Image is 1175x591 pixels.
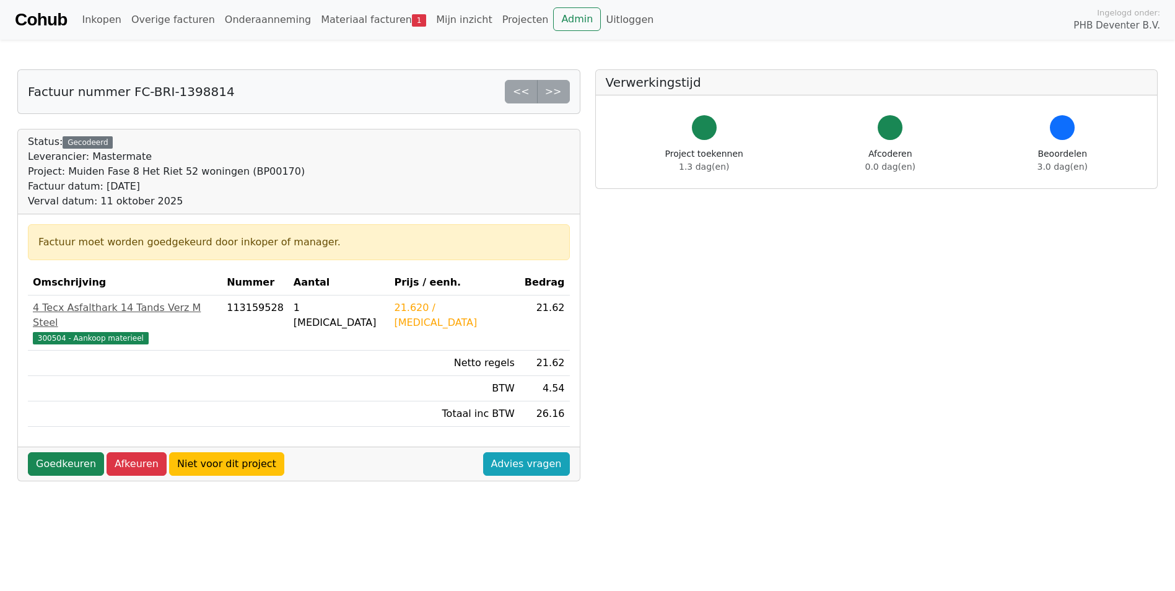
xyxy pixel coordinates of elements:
a: Advies vragen [483,452,570,476]
td: 21.62 [520,351,570,376]
div: Beoordelen [1037,147,1088,173]
span: 1 [412,14,426,27]
div: 4 Tecx Asfalthark 14 Tands Verz M Steel [33,300,217,330]
span: PHB Deventer B.V. [1073,19,1160,33]
th: Prijs / eenh. [389,270,519,295]
a: Inkopen [77,7,126,32]
div: Project: Muiden Fase 8 Het Riet 52 woningen (BP00170) [28,164,305,179]
a: Mijn inzicht [431,7,497,32]
td: 4.54 [520,376,570,401]
div: Gecodeerd [63,136,113,149]
td: Netto regels [389,351,519,376]
div: Verval datum: 11 oktober 2025 [28,194,305,209]
div: Leverancier: Mastermate [28,149,305,164]
th: Aantal [289,270,390,295]
span: 3.0 dag(en) [1037,162,1088,172]
td: 113159528 [222,295,289,351]
th: Nummer [222,270,289,295]
a: 4 Tecx Asfalthark 14 Tands Verz M Steel300504 - Aankoop materieel [33,300,217,345]
td: Totaal inc BTW [389,401,519,427]
div: 21.620 / [MEDICAL_DATA] [394,300,514,330]
span: 1.3 dag(en) [679,162,729,172]
div: Factuur datum: [DATE] [28,179,305,194]
a: Cohub [15,5,67,35]
a: Projecten [497,7,554,32]
div: Project toekennen [665,147,743,173]
td: 21.62 [520,295,570,351]
div: Afcoderen [865,147,915,173]
th: Omschrijving [28,270,222,295]
a: Afkeuren [107,452,167,476]
td: BTW [389,376,519,401]
a: Admin [553,7,601,31]
span: 0.0 dag(en) [865,162,915,172]
h5: Factuur nummer FC-BRI-1398814 [28,84,235,99]
div: 1 [MEDICAL_DATA] [294,300,385,330]
th: Bedrag [520,270,570,295]
a: Onderaanneming [220,7,316,32]
a: Overige facturen [126,7,220,32]
a: Niet voor dit project [169,452,284,476]
span: Ingelogd onder: [1097,7,1160,19]
div: Factuur moet worden goedgekeurd door inkoper of manager. [38,235,559,250]
a: Goedkeuren [28,452,104,476]
h5: Verwerkingstijd [606,75,1148,90]
td: 26.16 [520,401,570,427]
a: Uitloggen [601,7,658,32]
span: 300504 - Aankoop materieel [33,332,149,344]
a: Materiaal facturen1 [316,7,431,32]
div: Status: [28,134,305,209]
